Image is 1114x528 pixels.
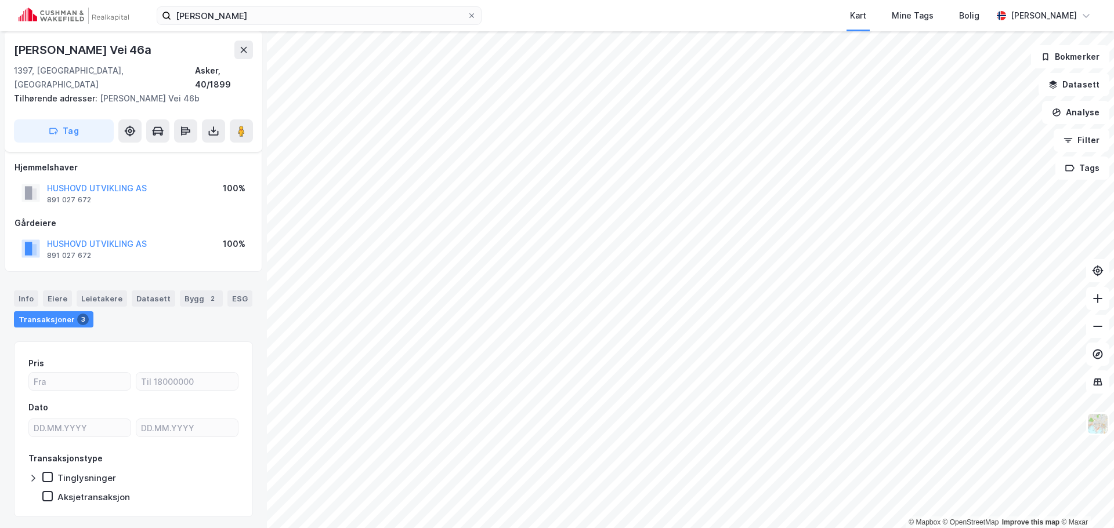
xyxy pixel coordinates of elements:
[14,64,195,92] div: 1397, [GEOGRAPHIC_DATA], [GEOGRAPHIC_DATA]
[171,7,467,24] input: Søk på adresse, matrikkel, gårdeiere, leietakere eller personer
[909,518,941,526] a: Mapbox
[14,119,114,143] button: Tag
[77,290,127,307] div: Leietakere
[14,311,93,327] div: Transaksjoner
[47,195,91,205] div: 891 027 672
[136,373,238,390] input: Til 18000000
[1002,518,1059,526] a: Improve this map
[195,64,253,92] div: Asker, 40/1899
[850,9,866,23] div: Kart
[29,419,131,436] input: DD.MM.YYYY
[47,251,91,260] div: 891 027 672
[943,518,999,526] a: OpenStreetMap
[132,290,175,307] div: Datasett
[28,451,103,465] div: Transaksjonstype
[136,419,238,436] input: DD.MM.YYYY
[1011,9,1077,23] div: [PERSON_NAME]
[892,9,934,23] div: Mine Tags
[1055,156,1109,180] button: Tags
[1054,129,1109,152] button: Filter
[14,93,100,103] span: Tilhørende adresser:
[223,181,245,195] div: 100%
[1087,413,1109,435] img: Z
[57,472,116,483] div: Tinglysninger
[1056,472,1114,528] iframe: Chat Widget
[19,8,129,24] img: cushman-wakefield-realkapital-logo.202ea83816669bd177139c58696a8fa1.svg
[15,216,252,230] div: Gårdeiere
[14,92,244,105] div: [PERSON_NAME] Vei 46b
[959,9,979,23] div: Bolig
[15,161,252,174] div: Hjemmelshaver
[14,41,154,59] div: [PERSON_NAME] Vei 46a
[180,290,223,307] div: Bygg
[223,237,245,251] div: 100%
[14,290,38,307] div: Info
[77,314,89,325] div: 3
[43,290,72,307] div: Eiere
[28,356,44,370] div: Pris
[1039,73,1109,96] button: Datasett
[227,290,252,307] div: ESG
[1042,101,1109,124] button: Analyse
[1056,472,1114,528] div: Kontrollprogram for chat
[1031,45,1109,68] button: Bokmerker
[57,491,130,502] div: Aksjetransaksjon
[29,373,131,390] input: Fra
[207,293,218,304] div: 2
[28,400,48,414] div: Dato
